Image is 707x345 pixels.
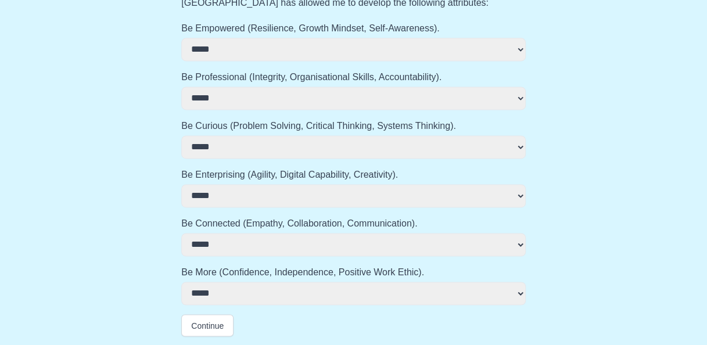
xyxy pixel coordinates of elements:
[181,314,234,336] button: Continue
[181,70,526,84] label: Be Professional (Integrity, Organisational Skills, Accountability).
[181,21,526,35] label: Be Empowered (Resilience, Growth Mindset, Self-Awareness).
[181,265,526,279] label: Be More (Confidence, Independence, Positive Work Ethic).
[181,217,526,231] label: Be Connected (Empathy, Collaboration, Communication).
[181,168,526,182] label: Be Enterprising (Agility, Digital Capability, Creativity).
[181,119,526,133] label: Be Curious (Problem Solving, Critical Thinking, Systems Thinking).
